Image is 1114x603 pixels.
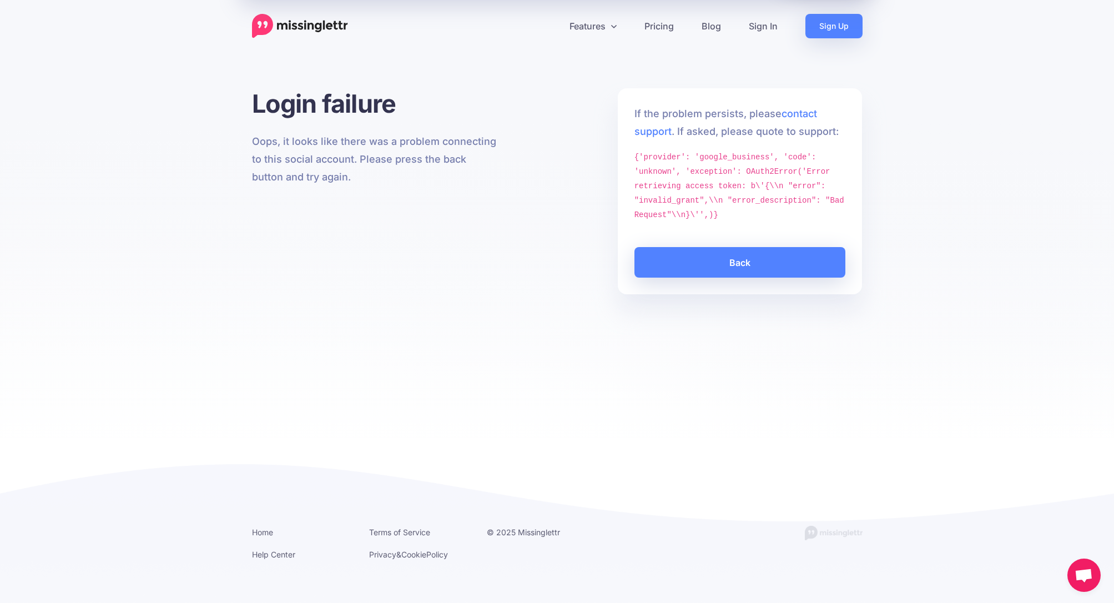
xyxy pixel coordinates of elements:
[688,14,735,38] a: Blog
[634,247,846,278] a: Back
[252,88,497,119] h1: Login failure
[401,550,426,559] a: Cookie
[369,527,430,537] a: Terms of Service
[634,153,844,219] code: {'provider': 'google_business', 'code': 'unknown', 'exception': OAuth2Error('Error retrieving acc...
[252,527,273,537] a: Home
[735,14,792,38] a: Sign In
[487,525,588,539] li: © 2025 Missinglettr
[556,14,631,38] a: Features
[252,133,497,186] p: Oops, it looks like there was a problem connecting to this social account. Please press the back ...
[631,14,688,38] a: Pricing
[1067,559,1101,592] a: Chat abierto
[252,550,295,559] a: Help Center
[369,547,470,561] li: & Policy
[634,105,846,140] p: If the problem persists, please . If asked, please quote to support:
[805,14,863,38] a: Sign Up
[369,550,396,559] a: Privacy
